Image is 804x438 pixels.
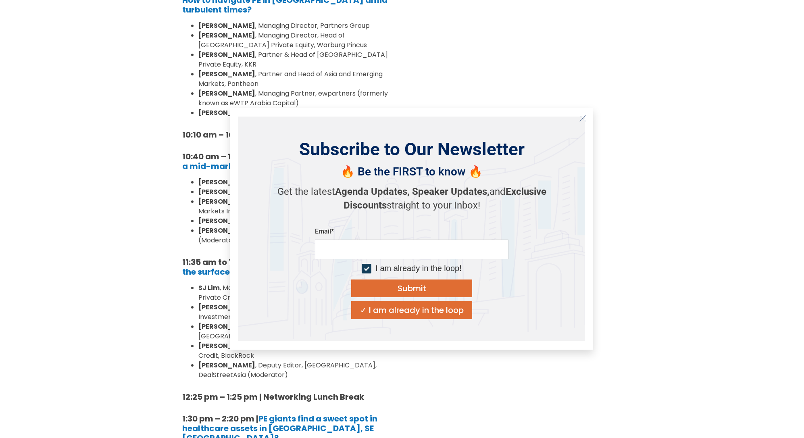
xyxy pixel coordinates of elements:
[182,257,378,277] b: 11:35 am to 12:25 pm |
[198,197,255,206] strong: [PERSON_NAME]
[182,151,390,172] a: Will SE Asia predominantly be a mid-market PE play?
[198,226,392,245] li: , Senior Reporter, DealStreetAsia (Moderator)
[198,361,255,370] strong: [PERSON_NAME]
[198,322,255,331] strong: [PERSON_NAME]
[198,31,392,50] li: , Managing Director, Head of [GEOGRAPHIC_DATA] Private Equity, Warburg Pincus
[198,361,392,380] li: , Deputy Editor, [GEOGRAPHIC_DATA], DealStreetAsia (Moderator)
[198,226,255,235] strong: [PERSON_NAME]
[198,283,220,292] strong: SJ Lim
[198,108,392,118] li: , Senior Editor, DealStreetAsia (Moderator)
[198,283,392,302] li: , Managing Director and Portfolio Manager of Asia Private Credit, KKR
[198,177,392,187] li: , Managing Director, ShawKwei & Partners
[198,197,392,216] li: , Founding Partner & CEO, Emerging Markets Investment Advisers
[198,216,392,226] li: , Partner, Navis Capital Partners
[198,216,255,225] strong: [PERSON_NAME]
[198,322,392,341] li: , Head of Private Credit, [GEOGRAPHIC_DATA], HSBC
[182,391,364,403] b: 12:25 pm – 1:25 pm | Networking Lunch Break
[198,50,255,59] strong: [PERSON_NAME]
[198,21,255,30] strong: [PERSON_NAME]
[182,129,372,140] b: 10:10 am – 10:40 am | Networking Coffee Break
[198,341,255,350] strong: [PERSON_NAME]
[198,21,392,31] li: , Managing Director, Partners Group
[198,108,255,117] strong: [PERSON_NAME]
[198,69,255,79] strong: [PERSON_NAME]
[198,69,392,89] li: , Partner and Head of Asia and Emerging Markets, Pantheon
[198,177,255,187] strong: [PERSON_NAME]
[182,257,378,277] a: Private Credit: Scratching the surface of the Asia opportunity?
[182,151,390,172] b: 10:40 am – 11:30 am |
[198,341,392,361] li: , Managing Director, Head of APAC Private Credit, BlackRock
[198,31,255,40] strong: [PERSON_NAME]
[198,302,392,322] li: , Chief Executive Officer & Chief Investment Officer, Keppel Credit
[198,50,392,69] li: , Partner & Head of [GEOGRAPHIC_DATA] Private Equity, KKR
[198,187,392,197] li: , Founder & CEO, [GEOGRAPHIC_DATA]
[198,302,255,312] strong: [PERSON_NAME]
[198,187,255,196] strong: [PERSON_NAME]
[198,89,392,108] li: , Managing Partner, ewpartners (formerly known as eWTP Arabia Capital)
[198,89,255,98] strong: [PERSON_NAME]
